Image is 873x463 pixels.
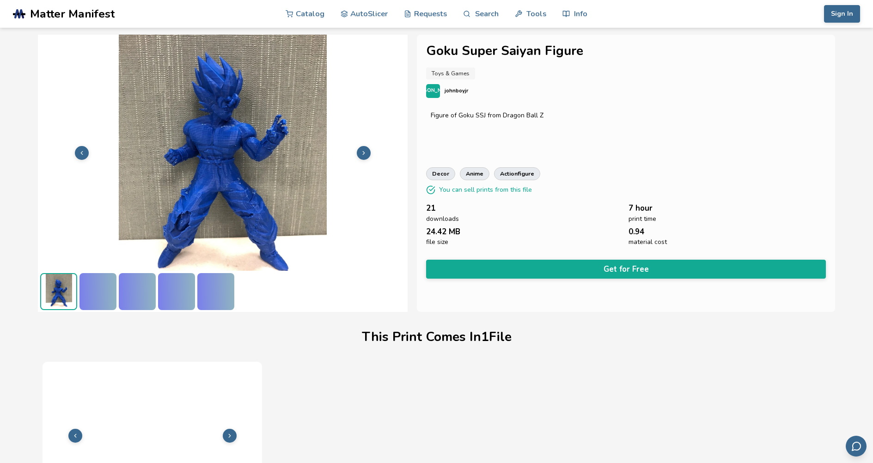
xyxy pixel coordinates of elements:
span: print time [629,215,656,223]
span: file size [426,238,448,246]
button: Sign In [824,5,860,23]
span: material cost [629,238,667,246]
p: You can sell prints from this file [439,185,532,195]
p: johnboyjr [445,86,468,96]
h1: This Print Comes In 1 File [362,330,512,344]
div: Figure of Goku SSJ from Dragon Ball Z [431,112,821,119]
span: 24.42 MB [426,227,460,236]
button: Send feedback via email [846,436,867,457]
span: 7 hour [629,204,653,213]
a: Toys & Games [426,67,475,79]
span: Matter Manifest [30,7,115,20]
span: [PERSON_NAME] [411,88,455,94]
a: actionfigure [494,167,540,180]
span: 21 [426,204,435,213]
a: anime [460,167,489,180]
button: Get for Free [426,260,825,279]
span: downloads [426,215,459,223]
h1: Goku Super Saiyan Figure [426,44,825,58]
a: decor [426,167,455,180]
span: 0.94 [629,227,644,236]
